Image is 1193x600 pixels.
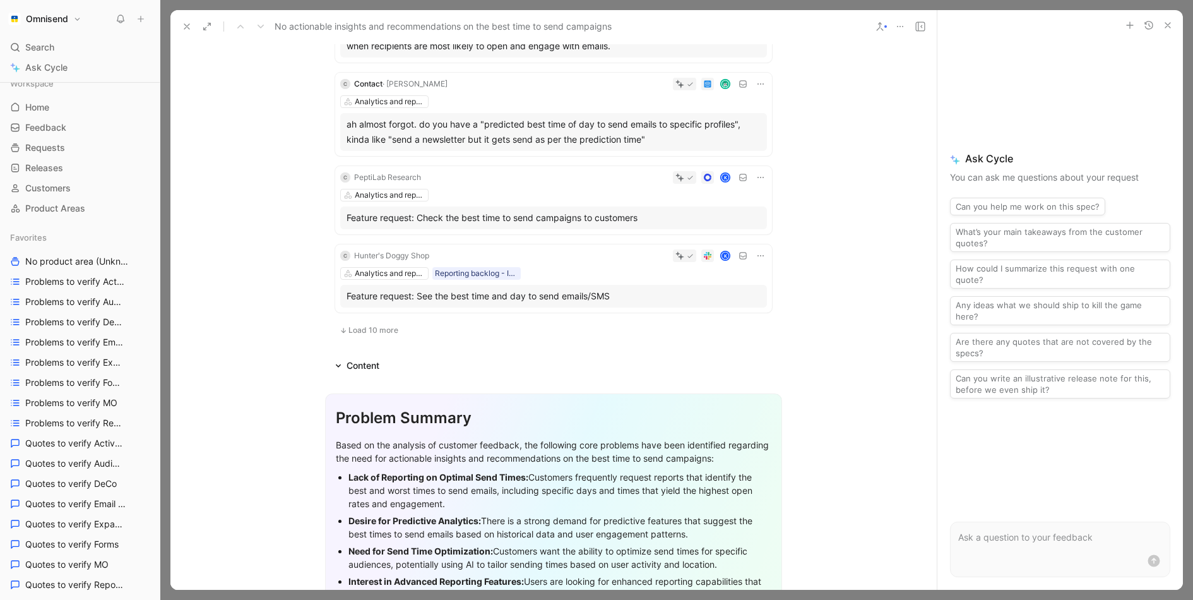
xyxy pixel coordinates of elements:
a: Home [5,98,155,117]
a: Problems to verify Audience [5,292,155,311]
span: Quotes to verify Activation [25,437,124,450]
h1: Omnisend [26,13,68,25]
span: Load 10 more [348,325,398,335]
a: Problems to verify DeCo [5,313,155,332]
div: C [340,251,350,261]
a: Problems to verify Expansion [5,353,155,372]
a: Product Areas [5,199,155,218]
a: Quotes to verify DeCo [5,474,155,493]
div: Based on the analysis of customer feedback, the following core problems have been identified rega... [336,438,771,465]
span: Problems to verify Activation [25,275,126,288]
div: Content [347,358,379,373]
div: Content [330,358,384,373]
span: Quotes to verify Reporting [25,579,124,591]
button: Any ideas what we should ship to kill the game here? [950,296,1170,325]
a: No product area (Unknowns) [5,252,155,271]
span: Problems to verify DeCo [25,316,122,328]
div: Favorites [5,228,155,247]
div: PeptiLab Research [354,171,421,184]
a: Releases [5,159,155,177]
a: Quotes to verify Expansion [5,515,155,534]
div: K [721,174,730,182]
a: Quotes to verify Audience [5,454,155,473]
div: K [721,252,730,260]
a: Problems to verify Activation [5,272,155,291]
a: Quotes to verify Activation [5,434,155,453]
div: Customers frequently request reports that identify the best and worst times to send emails, inclu... [348,471,771,510]
span: Quotes to verify Email builder [25,498,126,510]
a: Problems to verify Email Builder [5,333,155,352]
span: Problems to verify Reporting [25,417,126,429]
span: Problems to verify Forms [25,376,123,389]
button: Can you write an illustrative release note for this, before we even ship it? [950,369,1170,399]
div: Analytics and reports [355,189,425,201]
span: Ask Cycle [25,60,68,75]
a: Problems to verify Forms [5,373,155,392]
button: Load 10 more [335,323,403,338]
span: Customers [25,182,71,195]
a: Quotes to verify Email builder [5,495,155,513]
div: There is a strong demand for predictive features that suggest the best times to send emails based... [348,514,771,541]
span: Contact [354,79,383,88]
div: C [340,172,350,183]
button: Are there any quotes that are not covered by the specs? [950,333,1170,362]
span: Problems to verify Expansion [25,356,126,369]
span: No actionable insights and recommendations on the best time to send campaigns [275,19,612,34]
div: Search [5,38,155,57]
img: Omnisend [8,13,21,25]
div: C [340,79,350,89]
a: Requests [5,138,155,157]
span: Requests [25,141,65,154]
span: Problems to verify MO [25,397,117,409]
p: You can ask me questions about your request [950,170,1170,185]
strong: Need for Send Time Optimization: [348,546,493,556]
button: Can you help me work on this spec? [950,198,1105,215]
a: Customers [5,179,155,198]
div: Feature request: Check the best time to send campaigns to customers [347,210,761,225]
strong: Desire for Predictive Analytics: [348,515,481,526]
span: Problems to verify Audience [25,296,126,308]
span: Workspace [10,77,54,90]
a: Quotes to verify Forms [5,535,155,554]
span: Ask Cycle [950,151,1170,166]
a: Feedback [5,118,155,137]
span: No product area (Unknowns) [25,255,129,268]
span: Quotes to verify DeCo [25,477,117,490]
div: ah almost forgot. do you have a "predicted best time of day to send emails to specific profiles",... [347,117,761,147]
div: Problem Summary [336,407,771,429]
div: Feature request: See the best time and day to send emails/SMS [347,289,761,304]
span: Search [25,40,54,55]
a: Problems to verify Reporting [5,414,155,433]
div: Workspace [5,74,155,93]
a: Ask Cycle [5,58,155,77]
div: Customers want the ability to optimize send times for specific audiences, potentially using AI to... [348,544,771,571]
a: Quotes to verify MO [5,555,155,574]
img: avatar [721,80,730,88]
div: Reporting backlog - Import 4 [DATE] 15:26 [435,267,518,280]
span: Home [25,101,49,114]
div: Analytics and reports [355,267,425,280]
a: Problems to verify MO [5,393,155,412]
span: Quotes to verify MO [25,558,109,571]
span: Quotes to verify Expansion [25,518,125,531]
span: Feedback [25,121,66,134]
span: Releases [25,162,63,174]
span: Problems to verify Email Builder [25,336,128,349]
button: How could I summarize this request with one quote? [950,260,1170,289]
span: Quotes to verify Audience [25,457,124,470]
span: Favorites [10,231,47,244]
button: OmnisendOmnisend [5,10,85,28]
div: Hunter's Doggy Shop [354,249,429,262]
span: Product Areas [25,202,85,215]
a: Quotes to verify Reporting [5,575,155,594]
button: What’s your main takeaways from the customer quotes? [950,223,1170,252]
strong: Lack of Reporting on Optimal Send Times: [348,472,528,483]
div: Analytics and reports [355,95,425,108]
strong: Interest in Advanced Reporting Features: [348,576,524,587]
span: Quotes to verify Forms [25,538,119,551]
span: · [PERSON_NAME] [383,79,448,88]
